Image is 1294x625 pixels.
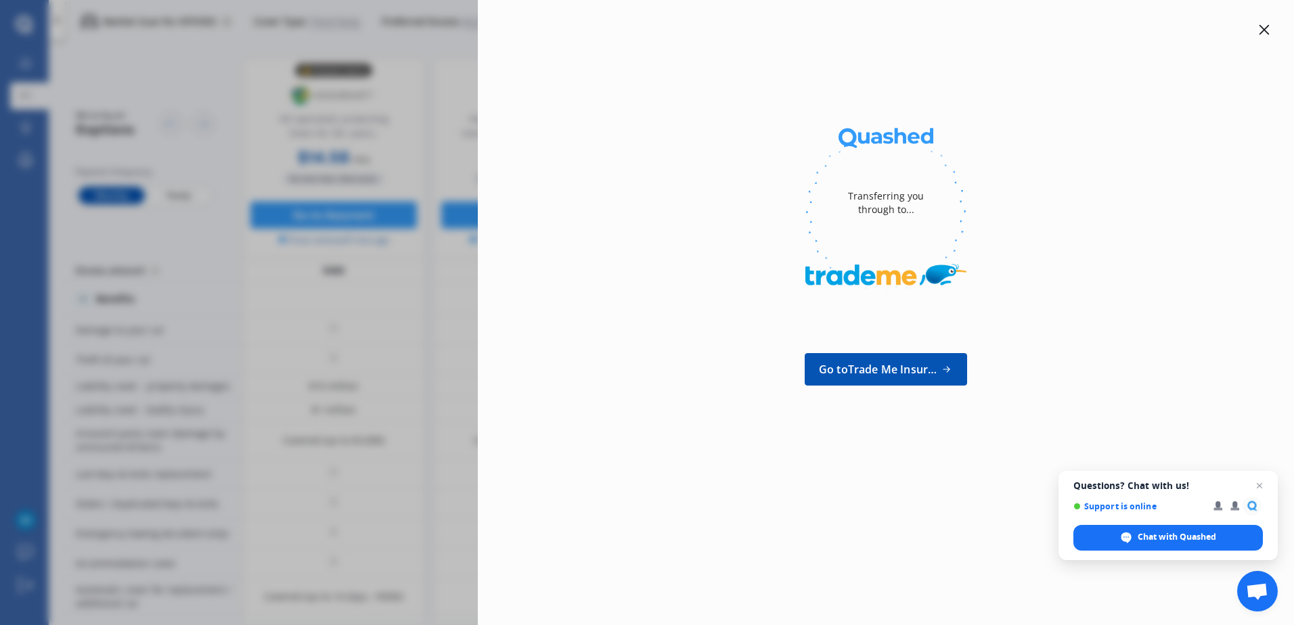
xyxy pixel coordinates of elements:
span: Go to Trade Me Insurance [819,361,937,377]
span: Chat with Quashed [1073,525,1263,551]
a: Go toTrade Me Insurance [805,353,967,386]
a: Open chat [1237,571,1278,611]
div: Transferring you through to... [832,162,940,244]
span: Questions? Chat with us! [1073,480,1263,491]
span: Chat with Quashed [1138,531,1216,543]
span: Support is online [1073,501,1204,511]
img: Trademe.webp [805,244,966,304]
